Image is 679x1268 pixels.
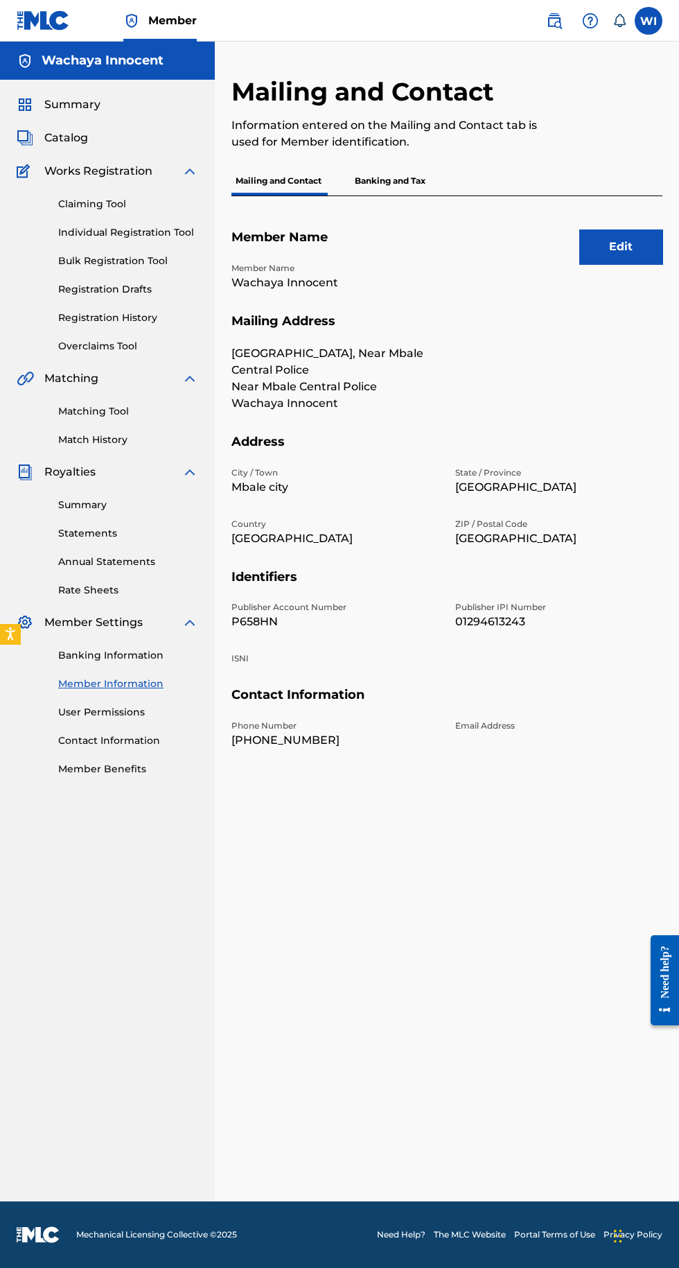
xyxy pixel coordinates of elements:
a: Match History [58,433,198,447]
p: [GEOGRAPHIC_DATA] [455,479,662,496]
span: Catalog [44,130,88,146]
a: Summary [58,498,198,512]
span: Royalties [44,464,96,480]
p: P658HN [231,614,439,630]
img: Matching [17,370,34,387]
h5: Member Name [231,229,662,262]
span: Mechanical Licensing Collective © 2025 [76,1228,237,1241]
div: Help [576,7,604,35]
p: 01294613243 [455,614,662,630]
a: Annual Statements [58,555,198,569]
iframe: Chat Widget [610,1201,679,1268]
a: Registration Drafts [58,282,198,297]
img: MLC Logo [17,10,70,31]
img: Top Rightsholder [123,12,140,29]
img: help [582,12,599,29]
h5: Address [231,434,662,467]
a: Matching Tool [58,404,198,419]
h5: Wachaya Innocent [42,53,164,69]
div: Drag [614,1215,622,1257]
p: Email Address [455,720,662,732]
span: Matching [44,370,98,387]
p: [GEOGRAPHIC_DATA], Near Mbale Central Police [231,345,439,379]
h5: Identifiers [231,569,662,602]
span: Member [148,12,197,28]
a: Public Search [540,7,568,35]
div: User Menu [635,7,662,35]
h5: Mailing Address [231,313,662,346]
div: Notifications [612,14,626,28]
iframe: Resource Center [640,925,679,1036]
a: Member Benefits [58,762,198,776]
img: logo [17,1226,60,1243]
img: Member Settings [17,614,33,631]
p: ISNI [231,652,439,665]
a: Privacy Policy [603,1228,662,1241]
p: Wachaya Innocent [231,275,439,291]
p: Wachaya Innocent [231,395,439,412]
img: expand [182,614,198,631]
p: Mailing and Contact [231,166,326,196]
img: Summary [17,96,33,113]
a: Overclaims Tool [58,339,198,354]
img: Accounts [17,53,33,69]
span: Works Registration [44,163,152,180]
img: search [546,12,563,29]
a: The MLC Website [434,1228,506,1241]
p: Publisher IPI Number [455,601,662,614]
a: CatalogCatalog [17,130,88,146]
p: Phone Number [231,720,439,732]
a: Need Help? [377,1228,425,1241]
img: expand [182,163,198,180]
a: User Permissions [58,705,198,720]
img: expand [182,464,198,480]
p: Country [231,518,439,530]
p: Information entered on the Mailing and Contact tab is used for Member identification. [231,117,563,150]
a: Member Information [58,677,198,691]
p: Banking and Tax [351,166,430,196]
img: Catalog [17,130,33,146]
img: Royalties [17,464,33,480]
a: Contact Information [58,733,198,748]
a: SummarySummary [17,96,100,113]
p: ZIP / Postal Code [455,518,662,530]
p: Member Name [231,262,439,275]
span: Summary [44,96,100,113]
a: Claiming Tool [58,197,198,211]
p: [PHONE_NUMBER] [231,732,439,749]
h5: Contact Information [231,687,662,720]
a: Banking Information [58,648,198,663]
p: Publisher Account Number [231,601,439,614]
h2: Mailing and Contact [231,76,501,107]
p: [GEOGRAPHIC_DATA] [231,530,439,547]
a: Individual Registration Tool [58,225,198,240]
a: Rate Sheets [58,583,198,598]
p: State / Province [455,467,662,479]
button: Edit [579,229,662,264]
p: Mbale city [231,479,439,496]
a: Bulk Registration Tool [58,254,198,268]
p: Near Mbale Central Police [231,379,439,395]
img: expand [182,370,198,387]
img: Works Registration [17,163,35,180]
a: Registration History [58,311,198,325]
span: Member Settings [44,614,143,631]
p: [GEOGRAPHIC_DATA] [455,530,662,547]
a: Portal Terms of Use [514,1228,595,1241]
p: City / Town [231,467,439,479]
a: Statements [58,526,198,541]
